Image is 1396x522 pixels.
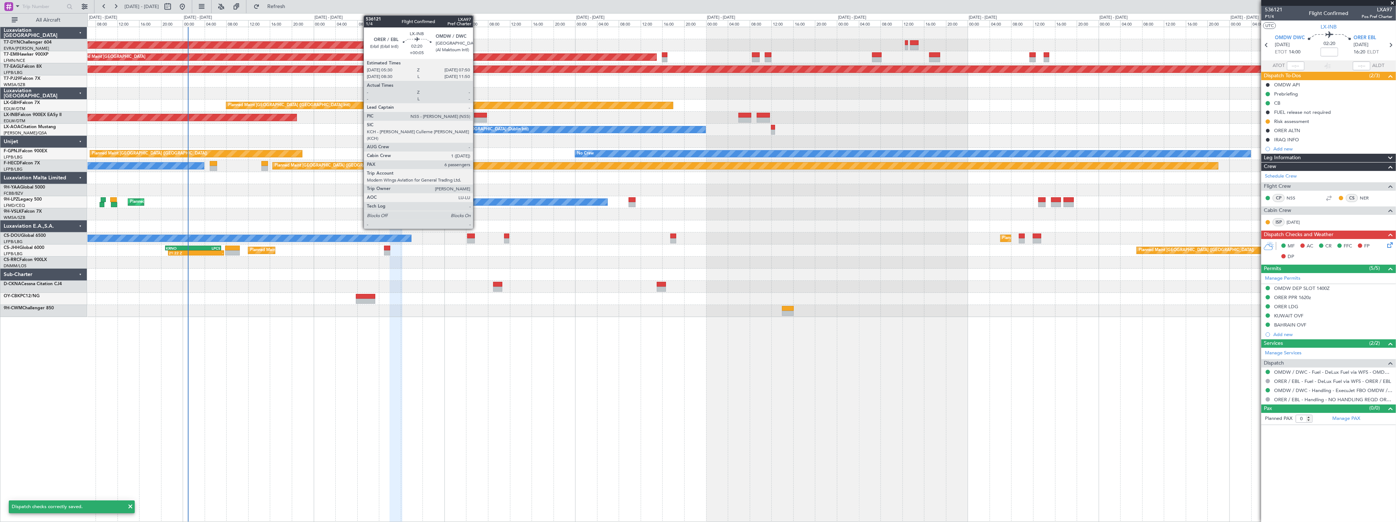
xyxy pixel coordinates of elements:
div: CP [1273,194,1285,202]
div: 16:00 [532,20,554,27]
a: LFPB/LBG [4,70,23,75]
span: T7-PJ29 [4,77,20,81]
span: Dispatch [1264,359,1284,368]
div: 04:00 [859,20,881,27]
a: LFMD/CEQ [4,203,25,208]
a: LFPB/LBG [4,154,23,160]
div: [DATE] - [DATE] [446,15,474,21]
span: 9H-LPZ [4,197,18,202]
a: LX-GBHFalcon 7X [4,101,40,105]
a: T7-DYNChallenger 604 [4,40,52,45]
div: 04:00 [1120,20,1142,27]
span: ELDT [1367,49,1379,56]
a: WMSA/SZB [4,82,25,87]
span: [DATE] - [DATE] [124,3,159,10]
div: 12:00 [1033,20,1055,27]
div: KUWAIT OVF [1274,313,1303,319]
div: FUEL release not required [1274,109,1331,115]
div: 00:00 [183,20,205,27]
span: CR [1325,243,1332,250]
a: NER [1360,195,1376,201]
div: Planned Maint Nice ([GEOGRAPHIC_DATA]) [130,197,212,208]
div: No Crew [414,197,431,208]
div: 00:00 [444,20,466,27]
span: ETOT [1275,49,1287,56]
a: FCBB/BZV [4,191,23,196]
span: [DATE] [1275,41,1290,49]
div: Planned Maint [GEOGRAPHIC_DATA] ([GEOGRAPHIC_DATA]) [92,148,207,159]
div: 08:00 [488,20,510,27]
span: T7-EMI [4,52,18,57]
div: 12:00 [118,20,139,27]
div: 04:00 [728,20,750,27]
input: Trip Number [22,1,64,12]
a: Schedule Crew [1265,173,1297,180]
div: 04:00 [597,20,619,27]
div: 21:22 Z [169,251,196,255]
div: ISP [1273,218,1285,226]
div: No Crew [GEOGRAPHIC_DATA] (Dublin Intl) [446,124,529,135]
span: ATOT [1273,62,1285,70]
span: AC [1307,243,1313,250]
div: ORER ALTN [1274,127,1300,134]
span: Pos Pref Charter [1362,14,1392,20]
span: (2/2) [1370,339,1380,347]
div: OMDW DEP SLOT 1400Z [1274,285,1330,291]
div: Flight Confirmed [1309,10,1348,18]
div: 08:00 [1142,20,1164,27]
div: Planned Maint [GEOGRAPHIC_DATA] ([GEOGRAPHIC_DATA] Intl) [228,100,350,111]
a: D-CKNACessna Citation CJ4 [4,282,62,286]
div: CB [1274,100,1280,106]
span: Pax [1264,404,1272,413]
a: 9H-VSLKFalcon 7X [4,209,42,214]
div: 00:00 [837,20,859,27]
div: Planned Maint [GEOGRAPHIC_DATA] ([GEOGRAPHIC_DATA]) [275,160,390,171]
div: 12:00 [248,20,270,27]
div: ORER PPR 1620z [1274,294,1311,301]
a: LX-INBFalcon 900EX EASy II [4,113,62,117]
a: NSS [1287,195,1303,201]
div: 00:00 [1229,20,1251,27]
div: 08:00 [226,20,248,27]
span: Permits [1264,265,1281,273]
div: CS [1346,194,1358,202]
a: F-GPNJFalcon 900EX [4,149,47,153]
div: 00:00 [314,20,336,27]
a: 9H-LPZLegacy 500 [4,197,42,202]
div: 12:00 [641,20,663,27]
div: 04:00 [205,20,227,27]
a: Manage Permits [1265,275,1300,282]
div: 20:00 [946,20,968,27]
span: Dispatch To-Dos [1264,72,1301,80]
div: 16:00 [793,20,815,27]
div: KRNO [166,246,193,250]
div: 20:00 [1207,20,1229,27]
div: 16:00 [270,20,292,27]
span: ALDT [1372,62,1384,70]
span: Leg Information [1264,154,1301,162]
span: CS-RRC [4,258,19,262]
span: Crew [1264,163,1276,171]
span: LX-GBH [4,101,20,105]
span: LX-INB [1321,23,1337,31]
a: OMDW / DWC - Handling - ExecuJet FBO OMDW / DWC [1274,387,1392,394]
a: LX-AOACitation Mustang [4,125,56,129]
a: Manage Services [1265,350,1302,357]
div: IRAQ INFO [1274,137,1299,143]
span: 9H-VSLK [4,209,22,214]
div: OMDW API [1274,82,1300,88]
div: 04:00 [466,20,488,27]
button: All Aircraft [8,14,79,26]
span: Dispatch Checks and Weather [1264,231,1333,239]
span: 9H-CWM [4,306,22,310]
a: OMDW / DWC - Fuel - DeLux Fuel via WFS - OMDW / DWC [1274,369,1392,375]
div: Add new [1273,331,1392,338]
div: 16:00 [401,20,423,27]
div: Prebriefing [1274,91,1298,97]
a: 9H-CWMChallenger 850 [4,306,54,310]
div: [DATE] - [DATE] [1100,15,1128,21]
span: DP [1288,253,1294,261]
a: EDLW/DTM [4,118,25,124]
span: (0/0) [1370,404,1380,412]
div: 20:00 [292,20,314,27]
